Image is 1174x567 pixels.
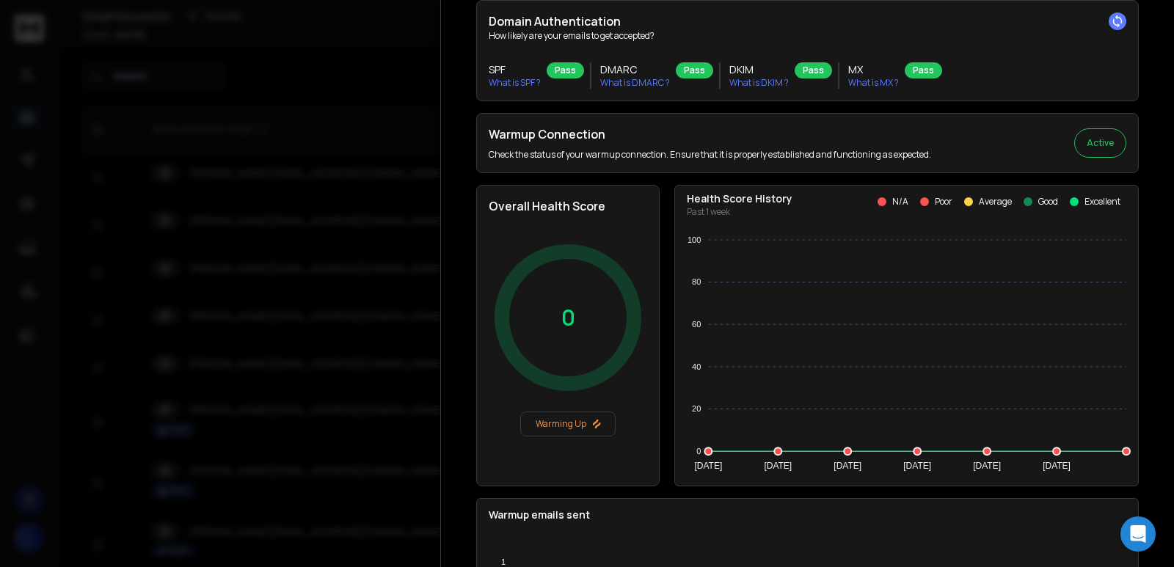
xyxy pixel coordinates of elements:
tspan: 0 [696,447,701,456]
tspan: 60 [692,320,701,329]
h3: DMARC [600,62,670,77]
p: What is MX ? [848,77,899,89]
p: Poor [935,196,952,208]
tspan: 80 [692,277,701,286]
tspan: 40 [692,362,701,371]
h2: Overall Health Score [489,197,647,215]
tspan: [DATE] [903,461,931,471]
div: Pass [795,62,832,78]
h3: SPF [489,62,541,77]
h3: MX [848,62,899,77]
p: How likely are your emails to get accepted? [489,30,1126,42]
div: Pass [676,62,713,78]
button: Active [1074,128,1126,158]
div: Pass [905,62,942,78]
p: Excellent [1084,196,1120,208]
p: Past 1 week [687,206,792,218]
p: Good [1038,196,1058,208]
h3: DKIM [729,62,789,77]
tspan: 1 [501,557,506,566]
tspan: [DATE] [764,461,792,471]
p: What is DKIM ? [729,77,789,89]
tspan: 100 [688,235,701,244]
p: What is SPF ? [489,77,541,89]
p: Check the status of your warmup connection. Ensure that it is properly established and functionin... [489,149,931,161]
tspan: [DATE] [694,461,722,471]
p: Warming Up [527,418,609,430]
tspan: [DATE] [973,461,1001,471]
div: Open Intercom Messenger [1120,516,1156,552]
p: 0 [561,304,575,331]
p: Average [979,196,1012,208]
tspan: [DATE] [1043,461,1071,471]
tspan: [DATE] [834,461,861,471]
p: Warmup emails sent [489,508,1126,522]
p: N/A [892,196,908,208]
tspan: 20 [692,404,701,413]
p: Health Score History [687,191,792,206]
h2: Warmup Connection [489,125,931,143]
h2: Domain Authentication [489,12,1126,30]
p: What is DMARC ? [600,77,670,89]
div: Pass [547,62,584,78]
